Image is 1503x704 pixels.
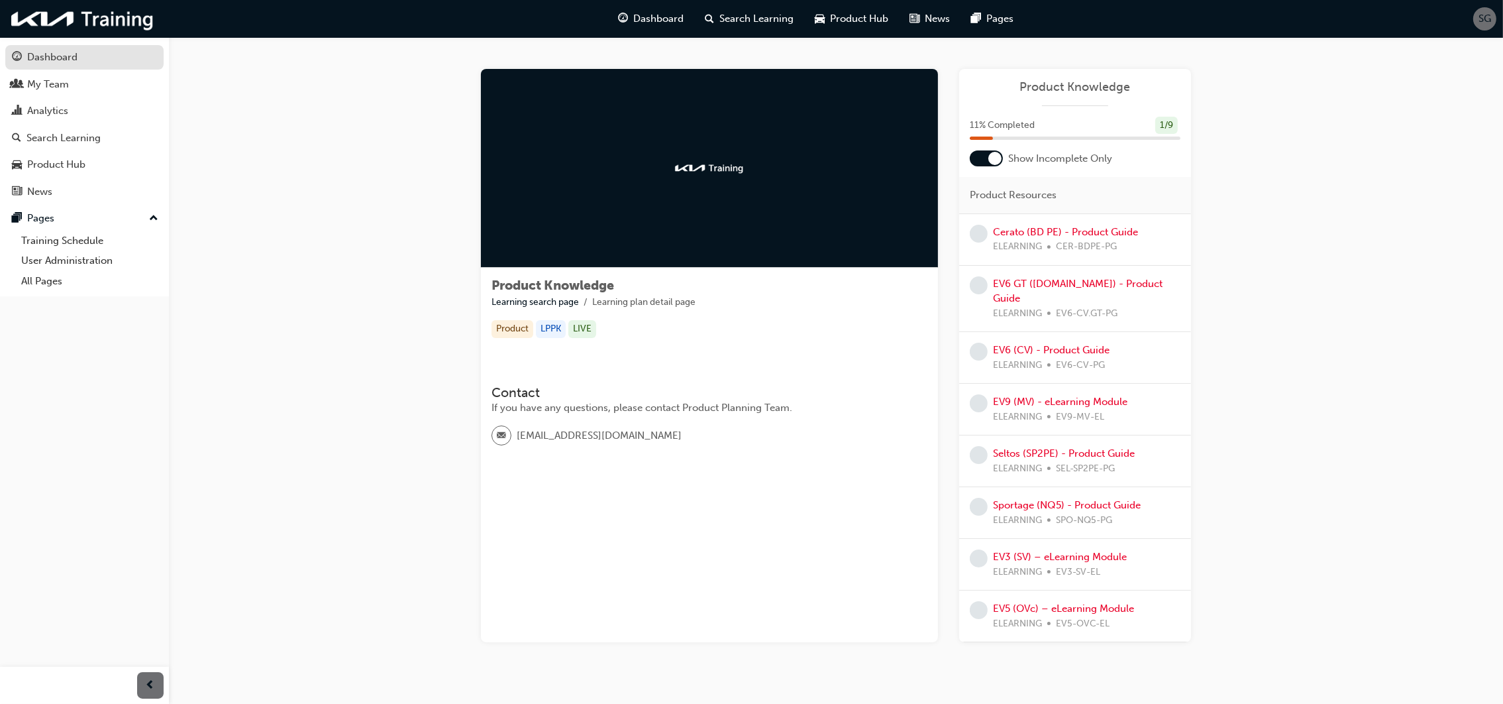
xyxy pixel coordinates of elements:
[5,126,164,150] a: Search Learning
[16,231,164,251] a: Training Schedule
[634,11,684,27] span: Dashboard
[492,296,579,308] a: Learning search page
[993,499,1141,511] a: Sportage (NQ5) - Product Guide
[1473,7,1496,30] button: SG
[12,213,22,225] span: pages-icon
[720,11,794,27] span: Search Learning
[987,11,1014,27] span: Pages
[970,446,988,464] span: learningRecordVerb_NONE-icon
[146,677,156,694] span: prev-icon
[970,80,1180,95] a: Product Knowledge
[12,186,22,198] span: news-icon
[5,42,164,206] button: DashboardMy TeamAnalyticsSearch LearningProduct HubNews
[149,210,158,227] span: up-icon
[5,72,164,97] a: My Team
[831,11,889,27] span: Product Hub
[16,251,164,271] a: User Administration
[492,400,927,416] div: If you have any questions, please contact Product Planning Team.
[492,320,533,338] div: Product
[5,180,164,204] a: News
[993,447,1135,459] a: Seltos (SP2PE) - Product Guide
[592,295,696,310] li: Learning plan detail page
[492,278,614,293] span: Product Knowledge
[993,461,1042,477] span: ELEARNING
[1056,358,1105,373] span: EV6-CV-PG
[961,5,1025,32] a: pages-iconPages
[568,320,596,338] div: LIVE
[27,50,78,65] div: Dashboard
[5,99,164,123] a: Analytics
[993,616,1042,632] span: ELEARNING
[970,601,988,619] span: learningRecordVerb_NONE-icon
[970,394,988,412] span: learningRecordVerb_NONE-icon
[497,428,506,445] span: email-icon
[27,103,68,119] div: Analytics
[517,428,682,443] span: [EMAIL_ADDRESS][DOMAIN_NAME]
[492,385,927,400] h3: Contact
[970,550,988,567] span: learningRecordVerb_NONE-icon
[608,5,695,32] a: guage-iconDashboard
[27,77,69,92] div: My Team
[12,159,22,171] span: car-icon
[705,11,715,27] span: search-icon
[1056,306,1117,322] span: EV6-CV.GT-PG
[970,343,988,361] span: learningRecordVerb_NONE-icon
[1056,616,1110,632] span: EV5-OVC-EL
[970,188,1057,203] span: Product Resources
[993,226,1138,238] a: Cerato (BD PE) - Product Guide
[1056,513,1112,528] span: SPO-NQ5-PG
[619,11,629,27] span: guage-icon
[993,278,1163,305] a: EV6 GT ([DOMAIN_NAME]) - Product Guide
[970,225,988,243] span: learningRecordVerb_NONE-icon
[12,105,22,117] span: chart-icon
[1155,117,1178,135] div: 1 / 9
[673,162,746,175] img: kia-training
[1056,410,1104,425] span: EV9-MV-EL
[695,5,805,32] a: search-iconSearch Learning
[993,513,1042,528] span: ELEARNING
[1478,11,1491,27] span: SG
[7,5,159,32] img: kia-training
[16,271,164,292] a: All Pages
[27,157,85,172] div: Product Hub
[993,239,1042,255] span: ELEARNING
[910,11,920,27] span: news-icon
[972,11,982,27] span: pages-icon
[12,52,22,64] span: guage-icon
[12,79,22,91] span: people-icon
[993,358,1042,373] span: ELEARNING
[970,276,988,294] span: learningRecordVerb_NONE-icon
[27,211,54,226] div: Pages
[5,45,164,70] a: Dashboard
[5,152,164,177] a: Product Hub
[26,131,101,146] div: Search Learning
[993,396,1127,408] a: EV9 (MV) - eLearning Module
[27,184,52,200] div: News
[970,498,988,516] span: learningRecordVerb_NONE-icon
[900,5,961,32] a: news-iconNews
[993,551,1127,563] a: EV3 (SV) – eLearning Module
[1008,151,1112,166] span: Show Incomplete Only
[1056,239,1117,255] span: CER-BDPE-PG
[1056,461,1115,477] span: SEL-SP2PE-PG
[993,306,1042,322] span: ELEARNING
[925,11,951,27] span: News
[993,603,1134,615] a: EV5 (OVc) – eLearning Module
[993,565,1042,580] span: ELEARNING
[970,118,1035,133] span: 11 % Completed
[536,320,566,338] div: LPPK
[815,11,825,27] span: car-icon
[805,5,900,32] a: car-iconProduct Hub
[12,133,21,145] span: search-icon
[5,206,164,231] button: Pages
[993,410,1042,425] span: ELEARNING
[1056,565,1100,580] span: EV3-SV-EL
[993,344,1110,356] a: EV6 (CV) - Product Guide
